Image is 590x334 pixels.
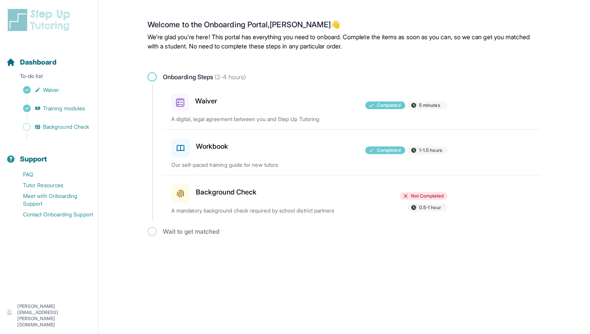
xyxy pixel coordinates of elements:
[162,130,541,175] a: WorkbookCompleted1-1.5 hoursOur self-paced training guide for new tutors
[6,57,56,68] a: Dashboard
[6,85,98,95] a: Waiver
[6,303,92,328] button: [PERSON_NAME][EMAIL_ADDRESS][PERSON_NAME][DOMAIN_NAME]
[3,72,95,83] p: To-do list
[6,180,98,191] a: Tutor Resources
[6,121,98,132] a: Background Check
[411,193,444,199] span: Not Completed
[20,154,47,165] span: Support
[20,57,56,68] span: Dashboard
[163,72,246,81] span: Onboarding Steps
[171,115,351,123] p: A digital, legal agreement between you and Step Up Tutoring
[171,207,351,214] p: A mandatory background check required by school district partners
[6,209,98,220] a: Contact Onboarding Support
[196,187,257,198] h3: Background Check
[377,147,401,153] span: Completed
[43,123,89,131] span: Background Check
[419,147,442,153] span: 1-1.5 hours
[419,102,440,108] span: 5 minutes
[6,169,98,180] a: FAQ
[147,32,541,51] p: We're glad you're here! This portal has everything you need to onboard. Complete the items as soo...
[6,191,98,209] a: Meet with Onboarding Support
[3,45,95,71] button: Dashboard
[147,20,541,32] h2: Welcome to the Onboarding Portal, [PERSON_NAME] 👋
[162,85,541,129] a: WaiverCompleted5 minutesA digital, legal agreement between you and Step Up Tutoring
[3,141,95,168] button: Support
[196,141,229,152] h3: Workbook
[17,303,92,328] p: [PERSON_NAME][EMAIL_ADDRESS][PERSON_NAME][DOMAIN_NAME]
[213,73,246,81] span: (2-4 hours)
[419,204,441,211] span: 0.5-1 hour
[6,8,75,32] img: logo
[171,161,351,169] p: Our self-paced training guide for new tutors
[43,105,85,112] span: Training modules
[195,96,217,106] h3: Waiver
[6,103,98,114] a: Training modules
[43,86,59,94] span: Waiver
[377,102,401,108] span: Completed
[162,175,541,221] a: Background CheckNot Completed0.5-1 hourA mandatory background check required by school district p...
